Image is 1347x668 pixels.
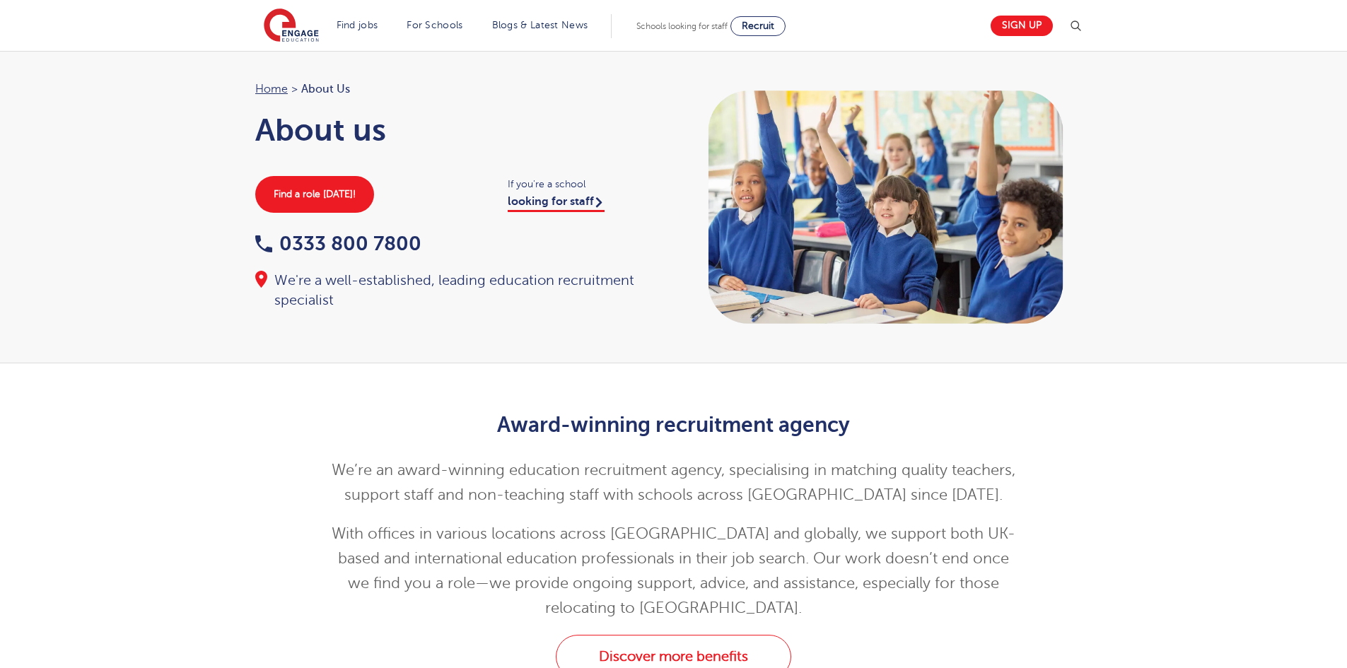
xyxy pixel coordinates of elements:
[407,20,462,30] a: For Schools
[327,522,1020,621] p: With offices in various locations across [GEOGRAPHIC_DATA] and globally, we support both UK-based...
[327,413,1020,437] h2: Award-winning recruitment agency
[255,112,660,148] h1: About us
[327,458,1020,508] p: We’re an award-winning education recruitment agency, specialising in matching quality teachers, s...
[291,83,298,95] span: >
[301,80,350,98] span: About Us
[255,271,660,310] div: We're a well-established, leading education recruitment specialist
[508,195,605,212] a: looking for staff
[742,20,774,31] span: Recruit
[508,176,660,192] span: If you're a school
[255,233,421,254] a: 0333 800 7800
[337,20,378,30] a: Find jobs
[255,80,660,98] nav: breadcrumb
[991,16,1053,36] a: Sign up
[636,21,728,31] span: Schools looking for staff
[255,83,288,95] a: Home
[492,20,588,30] a: Blogs & Latest News
[264,8,319,44] img: Engage Education
[730,16,786,36] a: Recruit
[255,176,374,213] a: Find a role [DATE]!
